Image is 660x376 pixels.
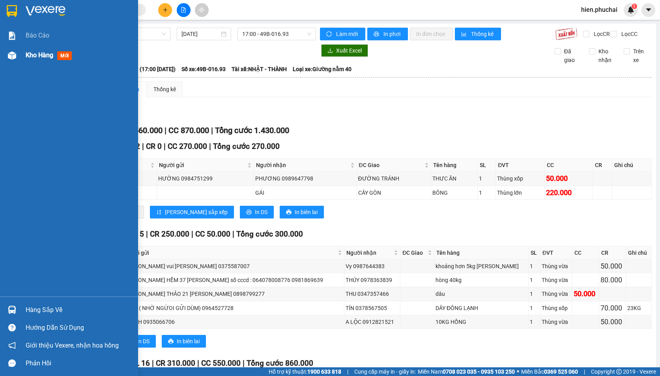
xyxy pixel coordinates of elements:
div: Thùng vừa [542,318,571,326]
img: icon-new-feature [627,6,634,13]
div: 80.000 [600,274,624,286]
div: BÔNG [432,188,477,197]
span: sort-ascending [156,209,162,216]
input: 12/10/2025 [181,30,219,38]
strong: 1900 633 818 [307,368,341,375]
div: Hướng dẫn sử dụng [26,322,132,334]
div: 1 [530,290,539,298]
div: 10KG HỒNG [436,318,527,326]
button: printerIn phơi [367,28,408,40]
span: [PERSON_NAME] sắp xếp [165,208,228,216]
span: printer [246,209,252,216]
button: caret-down [641,3,655,17]
div: dâu [436,290,527,298]
span: Người gửi [124,248,336,257]
span: Người gửi [159,161,246,169]
button: In đơn chọn [410,28,453,40]
div: Hàng sắp về [26,304,132,316]
th: CC [545,159,593,172]
span: Chuyến: (17:00 [DATE]) [118,65,176,73]
div: hòng 40kg [436,276,527,284]
div: 220.000 [546,187,591,198]
span: Tài xế: NHẬT - THÀNH [232,65,287,73]
span: copyright [616,369,622,374]
th: CR [593,159,612,172]
img: solution-icon [8,32,16,40]
span: CR 310.000 [156,359,195,368]
span: message [8,359,16,367]
th: ĐVT [540,246,572,259]
span: CR 250.000 [150,229,189,239]
div: 50.000 [574,288,598,299]
span: Báo cáo [26,30,49,40]
div: 1 [530,318,539,326]
button: printerIn biên lai [162,335,206,348]
div: Thùng xốp [542,304,571,312]
th: CC [572,246,599,259]
div: Thống kê [153,85,176,94]
button: aim [195,3,209,17]
span: Tổng cước 860.000 [247,359,313,368]
div: 1 [530,304,539,312]
button: printerIn DS [122,335,156,348]
div: GÁI [255,188,355,197]
span: | [584,367,585,376]
span: In biên lai [295,208,318,216]
span: plus [163,7,168,13]
div: Thùng vừa [542,262,571,271]
span: Miền Bắc [521,367,578,376]
span: 17:00 - 49B-016.93 [242,28,311,40]
span: Người nhận [256,161,349,169]
span: file-add [181,7,186,13]
span: CR 0 [146,142,162,151]
span: ĐC Giao [359,161,423,169]
span: Loại xe: Giường nằm 40 [293,65,352,73]
img: logo-vxr [7,5,17,17]
div: 50.000 [600,316,624,327]
span: CC 870.000 [168,126,209,135]
th: Tên hàng [434,246,529,259]
button: file-add [177,3,191,17]
div: Thùng xốp [497,174,543,183]
strong: 0708 023 035 - 0935 103 250 [443,368,515,375]
div: TÍN 0378567505 [346,304,399,312]
span: Đã giao [561,47,583,64]
div: 1 [530,276,539,284]
th: Ghi chú [626,246,652,259]
span: question-circle [8,324,16,331]
span: Người nhận [346,248,393,257]
span: | [209,142,211,151]
span: | [197,359,199,368]
button: syncLàm mới [320,28,365,40]
span: Tổng cước 300.000 [236,229,303,239]
button: plus [158,3,172,17]
th: CR [599,246,626,259]
th: SL [478,159,496,172]
div: THƯC ĂN [432,174,477,183]
span: Trên xe [630,47,652,64]
div: khoảng hơn 5kg [PERSON_NAME] [436,262,527,271]
div: DÂY ĐÔNG LẠNH [436,304,527,312]
span: ĐC Giao [402,248,426,257]
img: warehouse-icon [8,51,16,60]
span: In phơi [383,30,402,38]
span: notification [8,342,16,349]
span: CC 50.000 [195,229,230,239]
div: 50.000 [600,261,624,272]
div: KHÁNH 0935066706 [123,318,343,326]
span: Làm mới [336,30,359,38]
span: | [152,359,154,368]
div: Phản hồi [26,357,132,369]
span: Hỗ trợ kỹ thuật: [269,367,341,376]
span: Giới thiệu Vexere, nhận hoa hồng [26,340,119,350]
span: Xuất Excel [336,46,362,55]
sup: 1 [632,4,637,9]
span: sync [326,31,333,38]
th: SL [529,246,540,259]
div: 23KG [627,304,650,312]
span: Cung cấp máy in - giấy in: [354,367,416,376]
span: | [165,126,166,135]
th: Tên hàng [431,159,478,172]
span: CC 550.000 [201,359,241,368]
span: Thống kê [471,30,495,38]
